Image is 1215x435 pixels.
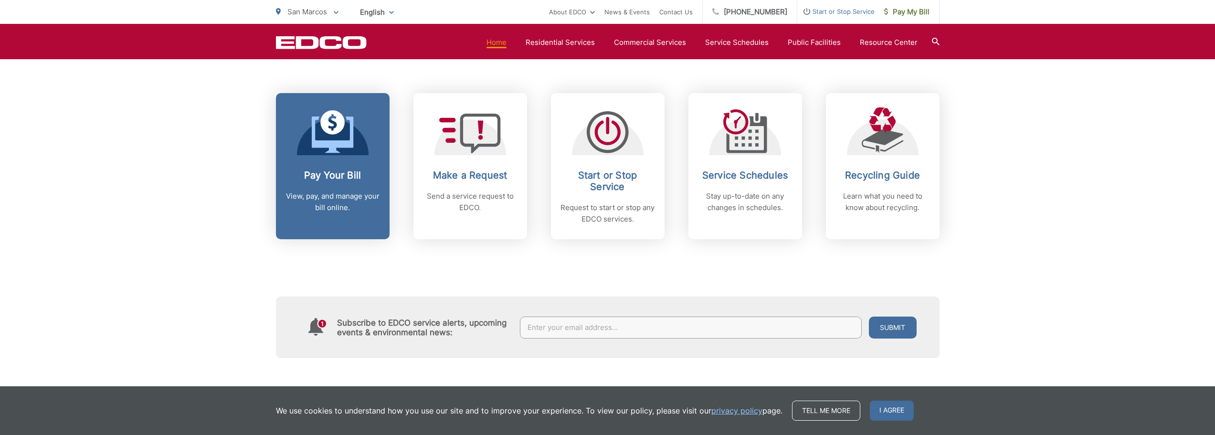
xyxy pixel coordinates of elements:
[860,37,918,48] a: Resource Center
[413,93,527,239] a: Make a Request Send a service request to EDCO.
[711,405,762,416] a: privacy policy
[423,170,518,181] h2: Make a Request
[276,36,367,49] a: EDCD logo. Return to the homepage.
[705,37,769,48] a: Service Schedules
[788,37,841,48] a: Public Facilities
[337,318,511,337] h4: Subscribe to EDCO service alerts, upcoming events & environmental news:
[698,191,792,213] p: Stay up-to-date on any changes in schedules.
[869,317,917,339] button: Submit
[520,317,862,339] input: Enter your email address...
[659,6,693,18] a: Contact Us
[792,401,860,421] a: Tell me more
[826,93,940,239] a: Recycling Guide Learn what you need to know about recycling.
[870,401,914,421] span: I agree
[285,170,380,181] h2: Pay Your Bill
[560,170,655,192] h2: Start or Stop Service
[835,170,930,181] h2: Recycling Guide
[560,202,655,225] p: Request to start or stop any EDCO services.
[526,37,595,48] a: Residential Services
[549,6,595,18] a: About EDCO
[276,93,390,239] a: Pay Your Bill View, pay, and manage your bill online.
[884,6,930,18] span: Pay My Bill
[287,7,327,16] span: San Marcos
[604,6,650,18] a: News & Events
[486,37,507,48] a: Home
[698,170,792,181] h2: Service Schedules
[353,4,401,21] span: English
[835,191,930,213] p: Learn what you need to know about recycling.
[276,405,782,416] p: We use cookies to understand how you use our site and to improve your experience. To view our pol...
[285,191,380,213] p: View, pay, and manage your bill online.
[423,191,518,213] p: Send a service request to EDCO.
[688,93,802,239] a: Service Schedules Stay up-to-date on any changes in schedules.
[614,37,686,48] a: Commercial Services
